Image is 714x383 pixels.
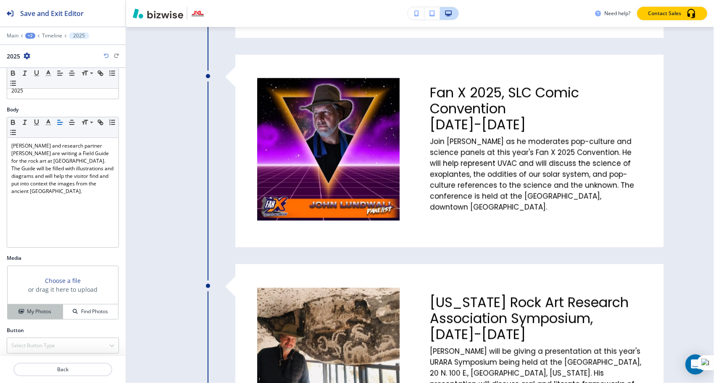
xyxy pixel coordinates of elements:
button: Timeline [42,33,62,39]
h4: My Photos [27,308,51,315]
h3: Need help? [604,10,630,17]
button: 2025 [69,32,89,39]
p: Join [PERSON_NAME] as he moderates pop-culture and science panels at this year's Fan X 2025 Conve... [430,136,642,213]
p: 2025 [73,33,85,39]
p: Fan X 2025, SLC Comic Convention [430,85,642,117]
h2: 2025 [7,52,20,61]
h3: or drag it here to upload [28,285,97,294]
button: Main [7,33,18,39]
img: Bizwise Logo [133,8,183,18]
p: 2025 [11,87,114,95]
h2: Body [7,106,18,114]
button: Contact Sales [637,7,707,20]
button: Back [13,363,112,376]
p: [US_STATE] Rock Art Research Association Symposium, [DATE]-[DATE] [430,295,642,343]
p: Back [14,366,111,373]
h4: Select Button Type [11,342,55,349]
button: Find Photos [63,304,118,319]
h2: Save and Exit Editor [20,8,84,18]
p: [DATE]-[DATE] [430,117,642,133]
p: [PERSON_NAME] and research partner [PERSON_NAME] are writing a Field Guide for the rock art at [G... [11,142,114,195]
button: My Photos [8,304,63,319]
p: Contact Sales [648,10,681,17]
div: Choose a fileor drag it here to uploadMy PhotosFind Photos [7,265,119,320]
h2: Button [7,327,24,334]
h4: Find Photos [81,308,108,315]
button: Choose a file [45,276,81,285]
img: Your Logo [191,7,204,20]
h2: Media [7,254,119,262]
img: aeac14a52ae518b7584251dfbf12e505.webp [257,78,400,221]
button: +2 [25,33,35,39]
div: Open Intercom Messenger [685,354,706,375]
